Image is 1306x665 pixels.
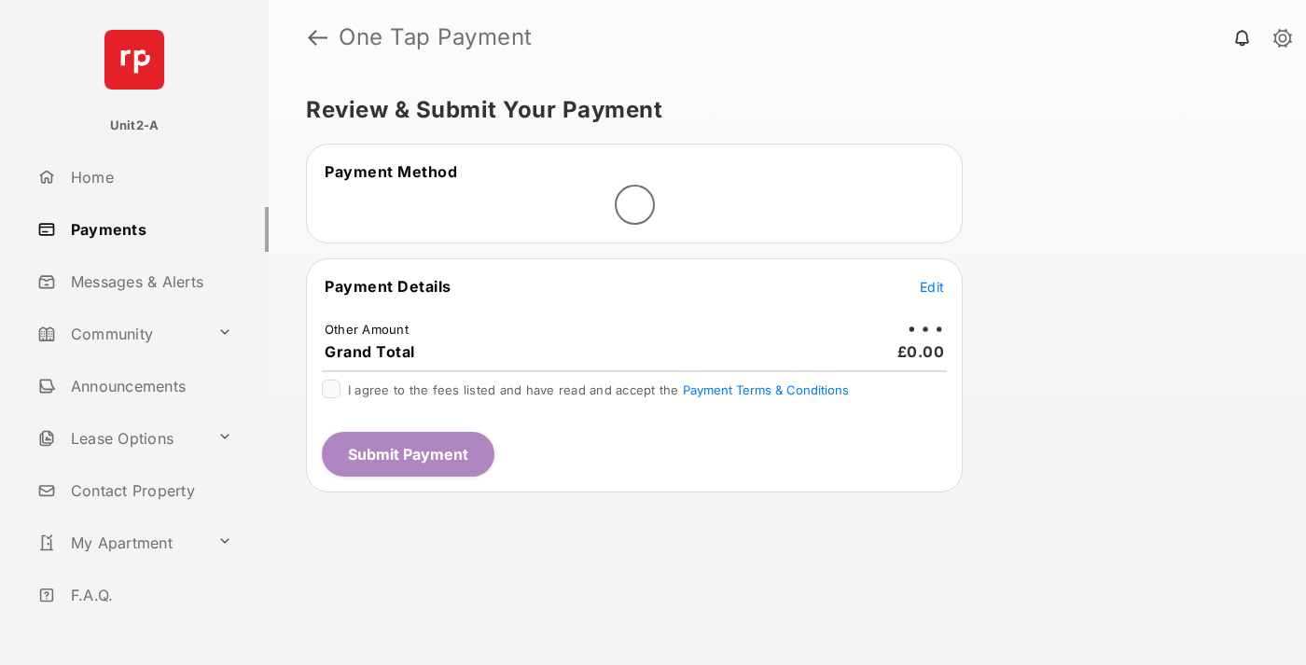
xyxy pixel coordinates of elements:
[920,279,944,295] span: Edit
[324,321,410,338] td: Other Amount
[30,312,210,356] a: Community
[30,520,210,565] a: My Apartment
[30,573,269,617] a: F.A.Q.
[306,99,1254,121] h5: Review & Submit Your Payment
[30,364,269,409] a: Announcements
[110,117,160,135] p: Unit2-A
[325,162,457,181] span: Payment Method
[325,277,452,296] span: Payment Details
[897,342,945,361] span: £0.00
[30,259,269,304] a: Messages & Alerts
[30,468,269,513] a: Contact Property
[30,207,269,252] a: Payments
[322,432,494,477] button: Submit Payment
[683,382,849,397] button: I agree to the fees listed and have read and accept the
[104,30,164,90] img: svg+xml;base64,PHN2ZyB4bWxucz0iaHR0cDovL3d3dy53My5vcmcvMjAwMC9zdmciIHdpZHRoPSI2NCIgaGVpZ2h0PSI2NC...
[30,416,210,461] a: Lease Options
[339,26,533,48] strong: One Tap Payment
[30,155,269,200] a: Home
[325,342,415,361] span: Grand Total
[920,277,944,296] button: Edit
[348,382,849,397] span: I agree to the fees listed and have read and accept the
